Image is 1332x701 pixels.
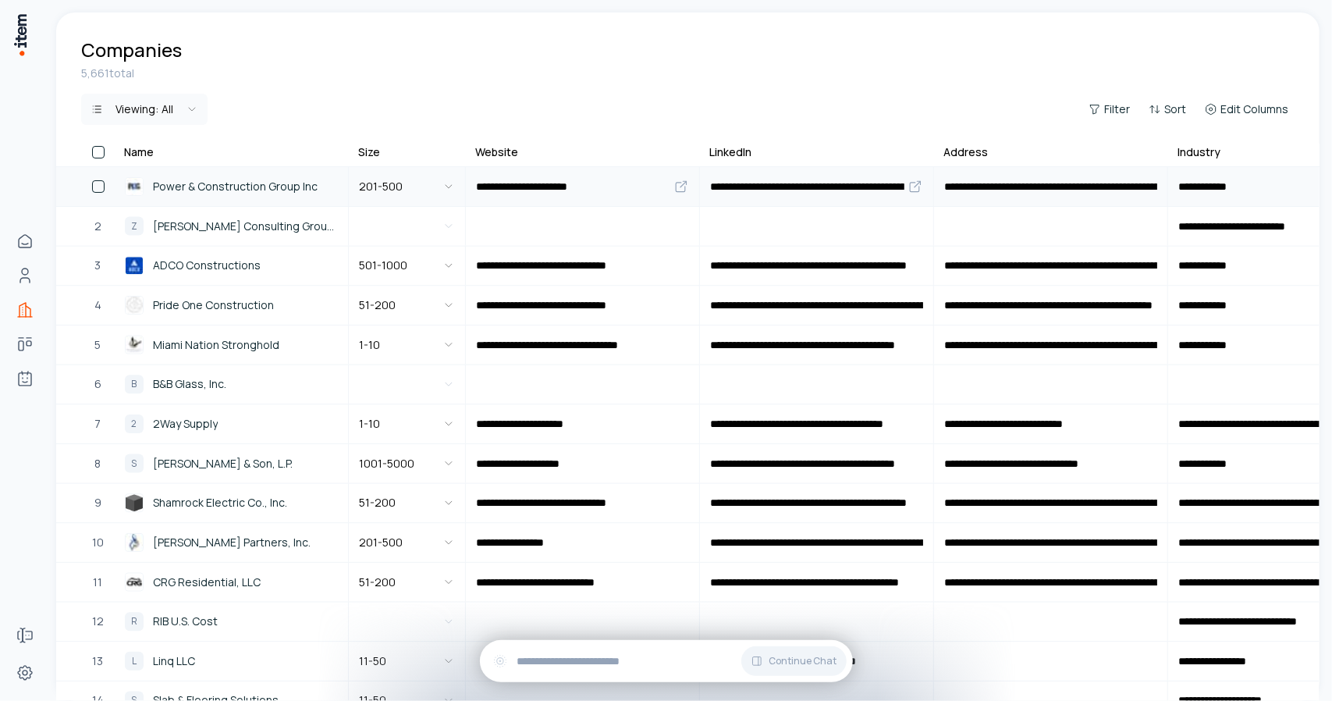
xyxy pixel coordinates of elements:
span: CRG Residential, LLC [153,574,261,591]
span: 2 [94,218,101,235]
div: Continue Chat [480,640,853,682]
div: 2 [125,415,144,433]
span: 12 [92,613,104,630]
a: Charles Perry Partners, Inc.[PERSON_NAME] Partners, Inc. [115,524,347,561]
span: Linq LLC [153,653,195,670]
span: 10 [92,534,104,551]
span: 6 [94,375,101,393]
span: 11 [94,574,103,591]
a: People [9,260,41,291]
span: RIB U.S. Cost [153,613,218,630]
a: Shamrock Electric Co., Inc.Shamrock Electric Co., Inc. [115,484,347,521]
div: Name [124,144,154,160]
div: Address [943,144,988,160]
span: Filter [1104,101,1130,117]
button: Filter [1082,98,1136,120]
span: Miami Nation Stronghold [153,336,279,354]
span: Pride One Construction [153,297,274,314]
span: 8 [95,455,101,472]
span: [PERSON_NAME] Partners, Inc. [153,534,311,551]
span: Edit Columns [1220,101,1288,117]
div: Website [475,144,518,160]
a: LLinq LLC [115,642,347,680]
div: LinkedIn [709,144,751,160]
a: Deals [9,329,41,360]
h1: Companies [81,37,182,62]
span: 5 [95,336,101,354]
a: Agents [9,363,41,394]
img: Miami Nation Stronghold [125,336,144,354]
button: Sort [1142,98,1192,120]
span: Sort [1164,101,1186,117]
div: R [125,612,144,631]
a: Miami Nation StrongholdMiami Nation Stronghold [115,326,347,364]
a: Power & Construction Group IncPower & Construction Group Inc [115,168,347,205]
span: 9 [94,494,101,511]
span: 2Way Supply [153,415,218,432]
div: L [125,652,144,671]
span: 13 [93,653,104,670]
span: 4 [94,297,101,314]
div: Viewing: [115,101,173,117]
a: Companies [9,294,41,326]
img: Shamrock Electric Co., Inc. [125,493,144,512]
span: Shamrock Electric Co., Inc. [153,494,287,511]
span: [PERSON_NAME] Consulting Group, Inc. [153,218,338,235]
a: S[PERSON_NAME] & Son, L.P. [115,445,347,482]
span: Power & Construction Group Inc [153,178,318,195]
div: Z [125,217,144,236]
a: RRIB U.S. Cost [115,603,347,640]
div: S [125,454,144,473]
div: B [125,375,144,393]
img: ADCO Constructions [125,256,144,275]
div: 5,661 total [81,66,1295,81]
a: Pride One ConstructionPride One Construction [115,286,347,324]
div: Size [358,144,380,160]
a: Forms [9,620,41,651]
span: Continue Chat [769,655,837,667]
img: Item Brain Logo [12,12,28,57]
img: Power & Construction Group Inc [125,177,144,196]
a: ADCO ConstructionsADCO Constructions [115,247,347,284]
img: Pride One Construction [125,296,144,315]
img: CRG Residential, LLC [125,573,144,592]
a: Z[PERSON_NAME] Consulting Group, Inc. [115,208,347,245]
button: Continue Chat [741,646,847,676]
span: 7 [95,415,101,432]
span: [PERSON_NAME] & Son, L.P. [153,455,293,472]
button: Edit Columns [1199,98,1295,120]
a: BB&B Glass, Inc. [115,365,347,403]
a: CRG Residential, LLCCRG Residential, LLC [115,564,347,601]
a: Settings [9,657,41,689]
span: ADCO Constructions [153,257,261,274]
a: 22Way Supply [115,405,347,443]
a: Home [9,226,41,257]
span: B&B Glass, Inc. [153,375,226,393]
div: Industry [1177,144,1220,160]
span: 3 [95,257,101,274]
img: Charles Perry Partners, Inc. [125,533,144,552]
